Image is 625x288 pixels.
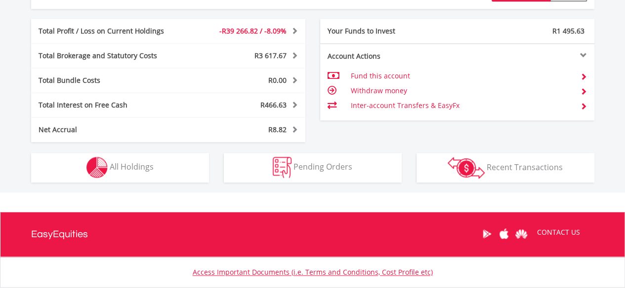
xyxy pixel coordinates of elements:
button: Recent Transactions [417,153,594,182]
a: Apple [496,218,513,249]
a: EasyEquities [31,212,88,256]
span: Recent Transactions [487,161,563,172]
span: All Holdings [110,161,154,172]
div: Net Accrual [31,125,191,135]
span: R1 495.63 [552,26,584,36]
span: Pending Orders [293,161,352,172]
td: Inter-account Transfers & EasyFx [350,98,572,113]
span: R3 617.67 [254,51,287,60]
button: All Holdings [31,153,209,182]
div: Total Profit / Loss on Current Holdings [31,26,191,36]
div: Account Actions [320,51,458,61]
button: Pending Orders [224,153,402,182]
div: Your Funds to Invest [320,26,458,36]
img: transactions-zar-wht.png [448,157,485,179]
td: Withdraw money [350,83,572,98]
img: pending_instructions-wht.png [273,157,292,178]
span: R8.82 [268,125,287,134]
a: CONTACT US [530,218,587,246]
div: Total Interest on Free Cash [31,100,191,110]
span: R0.00 [268,75,287,85]
td: Fund this account [350,69,572,83]
a: Access Important Documents (i.e. Terms and Conditions, Cost Profile etc) [193,267,433,277]
span: R466.63 [260,100,287,109]
img: holdings-wht.png [86,157,108,178]
a: Huawei [513,218,530,249]
span: -R39 266.82 / -8.09% [219,26,287,36]
a: Google Play [478,218,496,249]
div: Total Bundle Costs [31,75,191,85]
div: Total Brokerage and Statutory Costs [31,51,191,61]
